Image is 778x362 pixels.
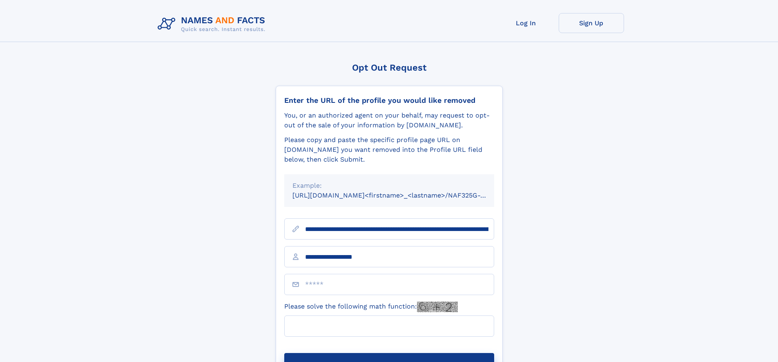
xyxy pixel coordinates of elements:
[292,181,486,191] div: Example:
[154,13,272,35] img: Logo Names and Facts
[284,135,494,164] div: Please copy and paste the specific profile page URL on [DOMAIN_NAME] you want removed into the Pr...
[284,302,458,312] label: Please solve the following math function:
[284,96,494,105] div: Enter the URL of the profile you would like removed
[559,13,624,33] a: Sign Up
[284,111,494,130] div: You, or an authorized agent on your behalf, may request to opt-out of the sale of your informatio...
[276,62,503,73] div: Opt Out Request
[493,13,559,33] a: Log In
[292,191,510,199] small: [URL][DOMAIN_NAME]<firstname>_<lastname>/NAF325G-xxxxxxxx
